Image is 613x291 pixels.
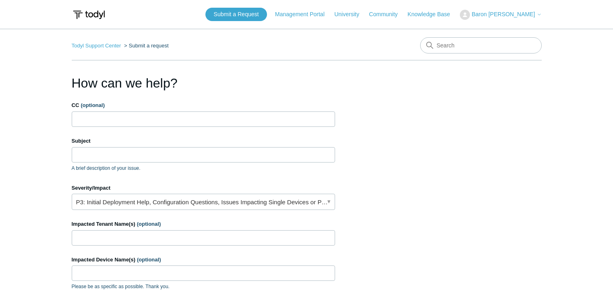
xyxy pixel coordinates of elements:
[122,43,169,49] li: Submit a request
[137,257,161,263] span: (optional)
[81,102,105,108] span: (optional)
[334,10,367,19] a: University
[72,137,335,145] label: Subject
[72,194,335,210] a: P3: Initial Deployment Help, Configuration Questions, Issues Impacting Single Devices or Past Out...
[72,101,335,109] label: CC
[72,283,335,290] p: Please be as specific as possible. Thank you.
[72,73,335,93] h1: How can we help?
[408,10,458,19] a: Knowledge Base
[472,11,535,17] span: Baron [PERSON_NAME]
[72,43,121,49] a: Todyl Support Center
[72,220,335,228] label: Impacted Tenant Name(s)
[72,184,335,192] label: Severity/Impact
[72,7,106,22] img: Todyl Support Center Help Center home page
[72,43,123,49] li: Todyl Support Center
[205,8,267,21] a: Submit a Request
[72,256,335,264] label: Impacted Device Name(s)
[460,10,541,20] button: Baron [PERSON_NAME]
[137,221,161,227] span: (optional)
[369,10,406,19] a: Community
[420,37,542,53] input: Search
[72,165,335,172] p: A brief description of your issue.
[275,10,333,19] a: Management Portal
